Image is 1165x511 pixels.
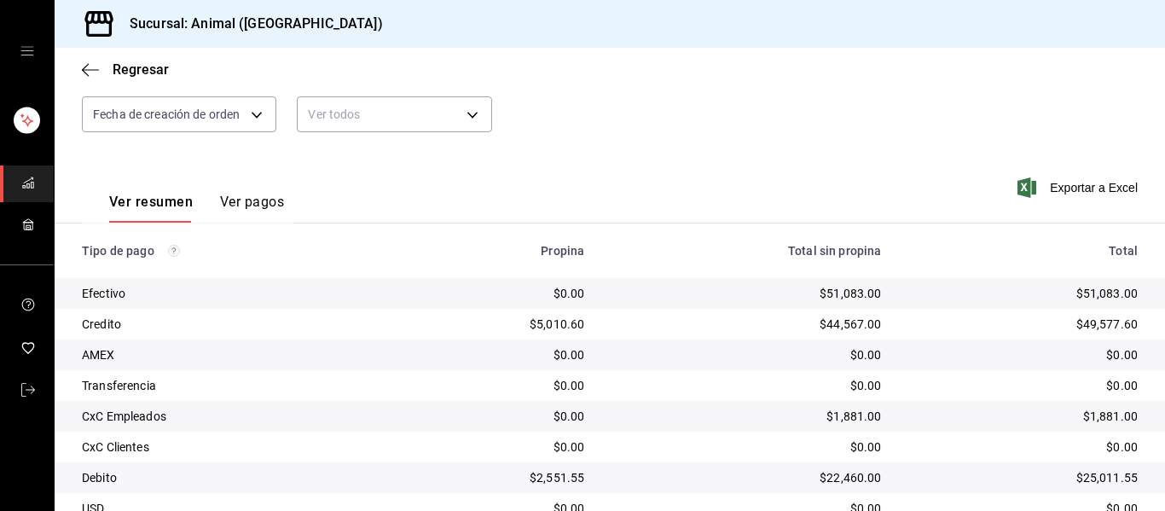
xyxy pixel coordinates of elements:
div: $25,011.55 [909,469,1138,486]
span: Fecha de creación de orden [93,106,240,123]
h3: Sucursal: Animal ([GEOGRAPHIC_DATA]) [116,14,383,34]
button: Regresar [82,61,169,78]
div: Transferencia [82,377,382,394]
div: $1,881.00 [611,408,881,425]
div: $1,881.00 [909,408,1138,425]
div: $51,083.00 [909,285,1138,302]
div: $0.00 [611,346,881,363]
div: $0.00 [409,377,584,394]
div: Propina [409,244,584,258]
div: navigation tabs [109,194,284,223]
div: $0.00 [909,438,1138,456]
div: $0.00 [611,438,881,456]
div: $0.00 [611,377,881,394]
div: CxC Empleados [82,408,382,425]
span: Regresar [113,61,169,78]
button: Ver pagos [220,194,284,223]
div: Tipo de pago [82,244,382,258]
div: $5,010.60 [409,316,584,333]
div: $0.00 [909,377,1138,394]
div: Credito [82,316,382,333]
div: $51,083.00 [611,285,881,302]
svg: Los pagos realizados con Pay y otras terminales son montos brutos. [168,245,180,257]
div: $0.00 [409,346,584,363]
button: open drawer [20,44,34,58]
div: Debito [82,469,382,486]
div: Efectivo [82,285,382,302]
button: Exportar a Excel [1021,177,1138,198]
div: $49,577.60 [909,316,1138,333]
div: $0.00 [909,346,1138,363]
div: Total sin propina [611,244,881,258]
div: AMEX [82,346,382,363]
div: $44,567.00 [611,316,881,333]
div: $0.00 [409,285,584,302]
div: $0.00 [409,408,584,425]
button: Ver resumen [109,194,193,223]
div: $2,551.55 [409,469,584,486]
div: $0.00 [409,438,584,456]
div: CxC Clientes [82,438,382,456]
div: Ver todos [297,96,491,132]
div: Total [909,244,1138,258]
div: $22,460.00 [611,469,881,486]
